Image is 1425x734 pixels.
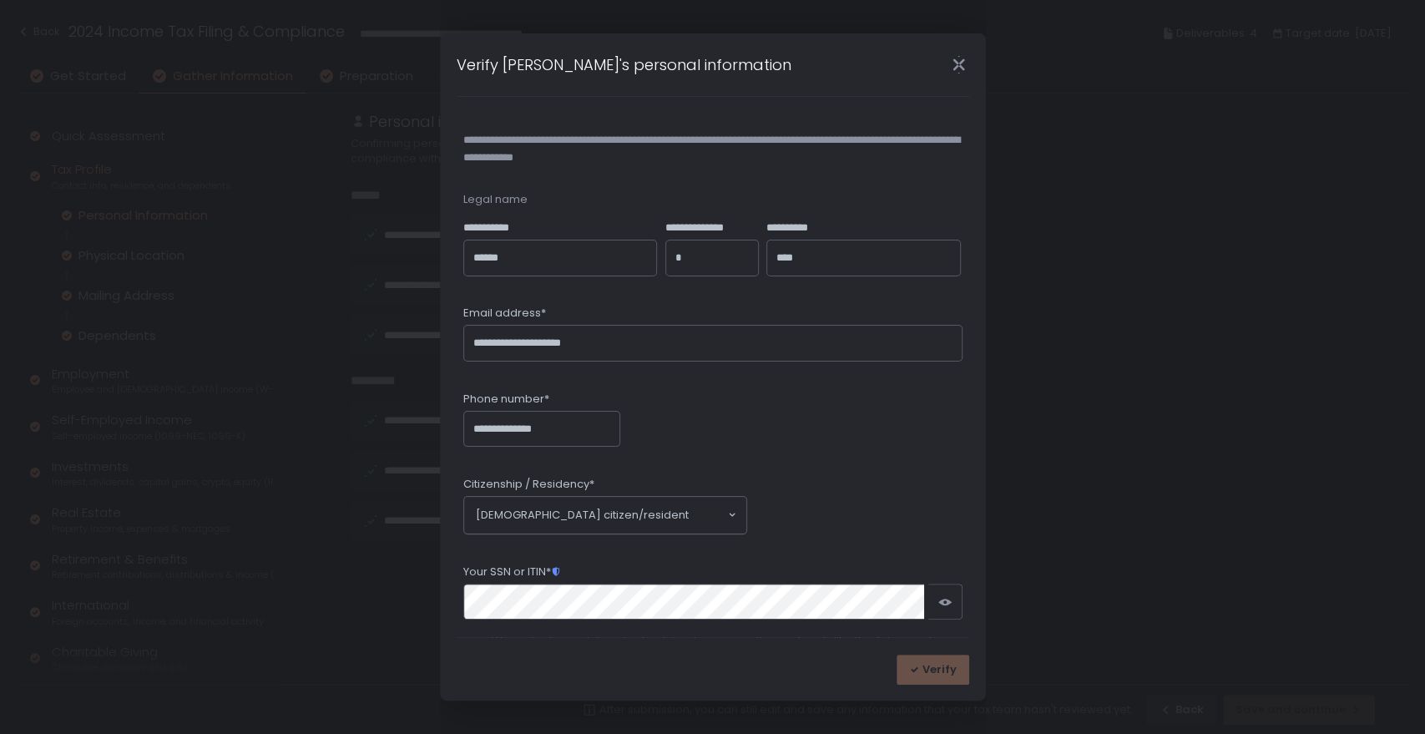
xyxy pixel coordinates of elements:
input: Search for option [689,507,726,524]
span: Phone number* [463,392,549,407]
div: We protect your data using best-in-class encryption protocols like the Advanced Encryption Standa... [492,633,963,683]
h1: Verify [PERSON_NAME]'s personal information [457,53,791,76]
span: [DEMOGRAPHIC_DATA] citizen/resident [476,507,689,524]
div: Search for option [464,497,746,534]
span: Email address* [463,306,546,321]
span: Your SSN or ITIN* [463,564,561,580]
div: Close [932,55,986,74]
span: Citizenship / Residency* [463,477,594,492]
div: Legal name [463,192,963,207]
